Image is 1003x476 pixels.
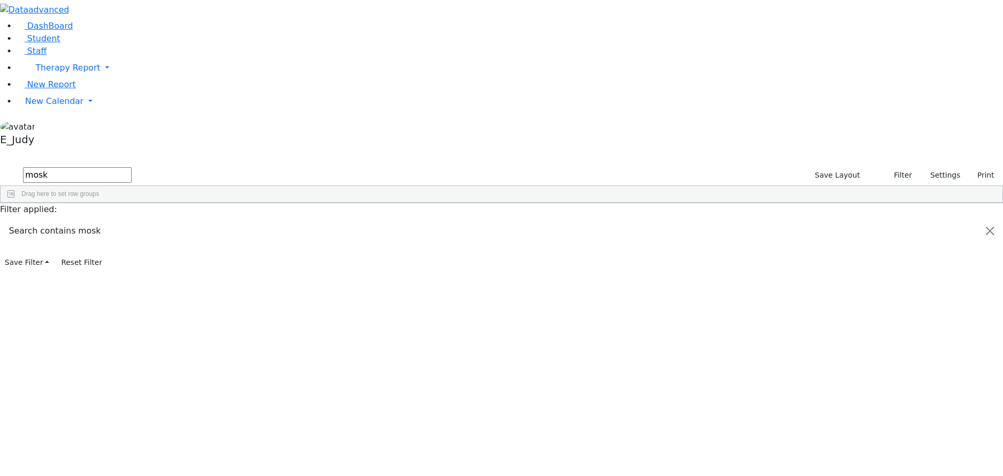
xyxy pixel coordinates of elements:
[17,21,73,31] a: DashBoard
[17,91,1003,112] a: New Calendar
[27,79,76,89] span: New Report
[965,167,999,183] button: Print
[25,96,84,106] span: New Calendar
[56,254,107,271] button: Reset Filter
[977,216,1002,246] button: Close
[17,46,46,56] a: Staff
[880,167,917,183] button: Filter
[21,190,99,198] span: Drag here to set row groups
[27,21,73,31] span: DashBoard
[917,167,965,183] button: Settings
[17,79,76,89] a: New Report
[36,63,100,73] span: Therapy Report
[17,57,1003,78] a: Therapy Report
[23,167,132,183] input: Search
[27,33,60,43] span: Student
[27,46,46,56] span: Staff
[17,33,60,43] a: Student
[810,167,865,183] button: Save Layout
